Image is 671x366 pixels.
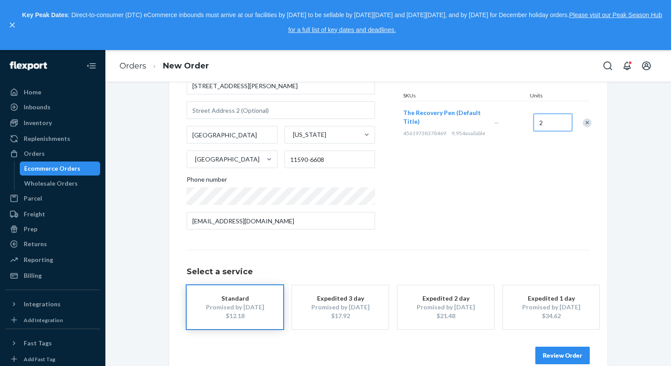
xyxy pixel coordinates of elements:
p: : Direct-to-consumer (DTC) eCommerce inbounds must arrive at our facilities by [DATE] to be sella... [21,8,663,37]
a: Orders [5,147,100,161]
div: [GEOGRAPHIC_DATA] [195,155,260,164]
button: Review Order [535,347,590,364]
a: Parcel [5,191,100,205]
div: Promised by [DATE] [411,303,481,312]
div: [US_STATE] [293,130,326,139]
div: Inbounds [24,103,51,111]
span: Phone number [187,175,227,187]
div: Home [24,88,41,97]
button: Expedited 2 dayPromised by [DATE]$21.48 [397,285,494,329]
input: City [187,126,278,144]
div: Reporting [24,255,53,264]
div: Add Integration [24,316,63,324]
a: Inbounds [5,100,100,114]
div: Standard [200,294,270,303]
span: 9,954 available [451,130,485,136]
div: SKUs [401,92,528,101]
div: Promised by [DATE] [516,303,586,312]
button: The Recovery Pen (Default Title) [403,108,483,126]
button: Open Search Box [599,57,617,75]
div: Billing [24,271,42,280]
div: $21.48 [411,312,481,320]
div: Orders [24,149,45,158]
div: Wholesale Orders [24,179,78,188]
div: Parcel [24,194,42,203]
strong: Key Peak Dates [22,11,68,18]
a: Ecommerce Orders [20,161,101,176]
a: Add Fast Tag [5,354,100,364]
button: Integrations [5,297,100,311]
a: Home [5,85,100,99]
button: close, [8,21,17,29]
button: Open account menu [638,57,655,75]
button: Close Navigation [83,57,100,75]
div: Expedited 2 day [411,294,481,303]
a: Inventory [5,116,100,130]
input: Quantity [534,114,572,131]
div: $12.18 [200,312,270,320]
input: ZIP Code [285,151,375,168]
span: — [494,119,499,126]
div: Add Fast Tag [24,355,55,363]
div: $17.92 [305,312,375,320]
span: The Recovery Pen (Default Title) [403,109,481,125]
div: $34.62 [516,312,586,320]
img: Flexport logo [10,61,47,70]
div: Freight [24,210,45,219]
div: Ecommerce Orders [24,164,80,173]
div: Fast Tags [24,339,52,348]
input: [GEOGRAPHIC_DATA] [194,155,195,164]
a: Add Integration [5,315,100,325]
input: Email (Only Required for International) [187,212,375,230]
div: Units [528,92,568,101]
div: Expedited 1 day [516,294,586,303]
a: Prep [5,222,100,236]
div: Promised by [DATE] [305,303,375,312]
div: Replenishments [24,134,70,143]
button: Expedited 1 dayPromised by [DATE]$34.62 [503,285,599,329]
span: 45619738378469 [403,130,446,136]
div: Integrations [24,300,61,309]
div: Inventory [24,118,52,127]
button: StandardPromised by [DATE]$12.18 [187,285,283,329]
a: Please visit our Peak Season Hub for a full list of key dates and deadlines. [288,11,662,33]
a: Wholesale Orders [20,176,101,190]
a: Billing [5,269,100,283]
a: Returns [5,237,100,251]
a: Orders [119,61,146,71]
a: Freight [5,207,100,221]
h1: Select a service [187,268,590,276]
input: Street Address [187,77,375,94]
ol: breadcrumbs [112,53,216,79]
button: Expedited 3 dayPromised by [DATE]$17.92 [292,285,389,329]
a: New Order [163,61,209,71]
div: Returns [24,240,47,248]
a: Replenishments [5,132,100,146]
div: Expedited 3 day [305,294,375,303]
div: Prep [24,225,37,233]
div: Remove Item [583,118,592,127]
div: Promised by [DATE] [200,303,270,312]
button: Open notifications [618,57,636,75]
a: Reporting [5,253,100,267]
input: [US_STATE] [292,130,293,139]
button: Fast Tags [5,336,100,350]
input: Street Address 2 (Optional) [187,101,375,119]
